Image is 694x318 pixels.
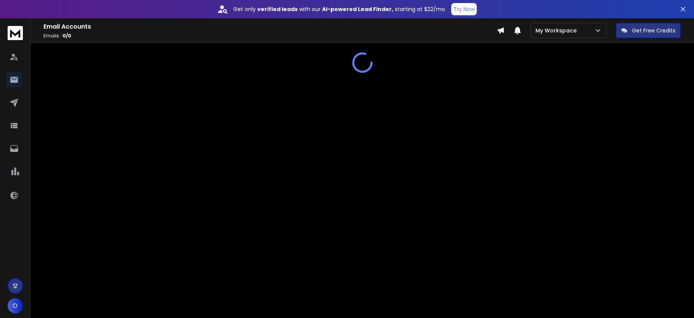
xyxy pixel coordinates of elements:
p: Get Free Credits [632,27,675,34]
p: Get only with our starting at $22/mo [233,5,445,13]
strong: verified leads [257,5,298,13]
p: Emails : [43,33,497,39]
p: My Workspace [535,27,580,34]
button: Get Free Credits [616,23,681,38]
h1: Email Accounts [43,22,497,31]
p: Try Now [454,5,474,13]
span: 0 / 0 [63,32,71,39]
button: Try Now [451,3,477,15]
strong: AI-powered Lead Finder, [322,5,393,13]
img: logo [8,26,23,40]
button: O [8,298,23,313]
